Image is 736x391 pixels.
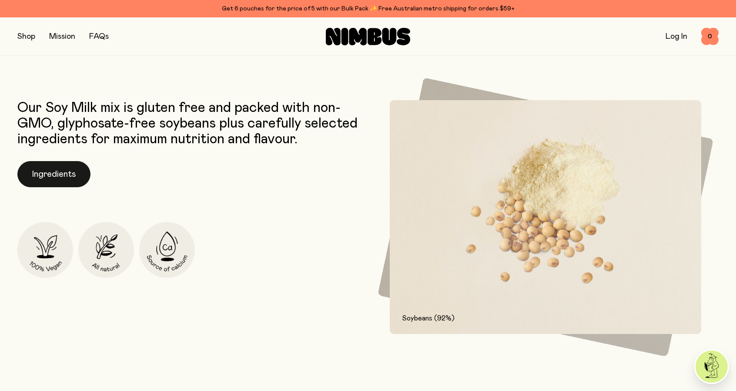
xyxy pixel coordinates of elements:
p: Soybeans (92%) [402,313,689,324]
p: Our Soy Milk mix is gluten free and packed with non-GMO, glyphosate-free soybeans plus carefully ... [17,100,364,147]
a: Mission [49,33,75,40]
button: Ingredients [17,161,90,187]
button: 0 [701,28,719,45]
a: FAQs [89,33,109,40]
a: Log In [666,33,687,40]
img: agent [696,351,728,383]
div: Get 6 pouches for the price of 5 with our Bulk Pack ✨ Free Australian metro shipping for orders $59+ [17,3,719,14]
img: 92% Soybeans and soybean powder [390,100,701,334]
